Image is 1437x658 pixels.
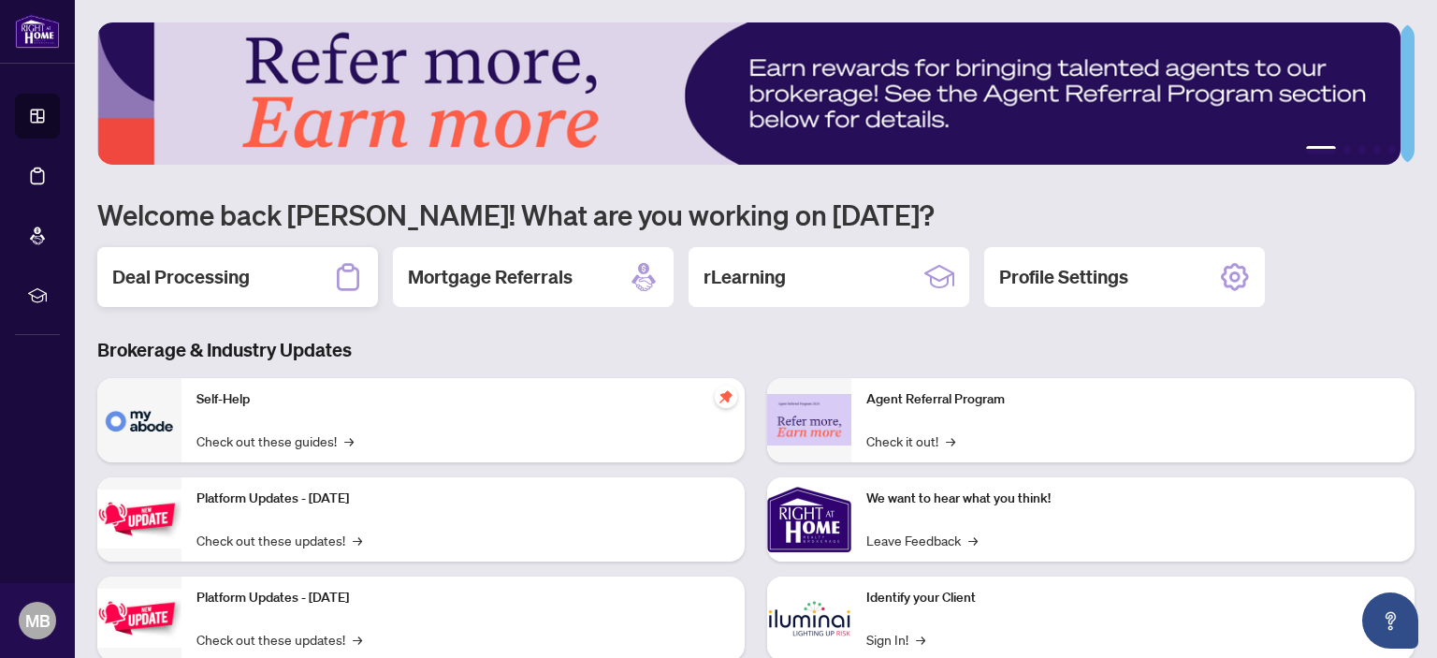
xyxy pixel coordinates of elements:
[1358,146,1366,154] button: 3
[196,389,730,410] p: Self-Help
[767,477,851,562] img: We want to hear what you think!
[715,386,737,408] span: pushpin
[25,607,51,634] span: MB
[866,530,978,550] a: Leave Feedback→
[196,489,730,509] p: Platform Updates - [DATE]
[97,378,181,462] img: Self-Help
[112,264,250,290] h2: Deal Processing
[946,431,955,451] span: →
[353,629,362,650] span: →
[408,264,573,290] h2: Mortgage Referrals
[97,589,181,648] img: Platform Updates - July 8, 2025
[196,588,730,608] p: Platform Updates - [DATE]
[866,629,925,650] a: Sign In!→
[866,389,1400,410] p: Agent Referral Program
[767,394,851,446] img: Agent Referral Program
[97,490,181,548] img: Platform Updates - July 21, 2025
[866,431,955,451] a: Check it out!→
[196,431,354,451] a: Check out these guides!→
[968,530,978,550] span: →
[97,337,1415,363] h3: Brokerage & Industry Updates
[1306,146,1336,154] button: 1
[866,588,1400,608] p: Identify your Client
[1373,146,1381,154] button: 4
[196,629,362,650] a: Check out these updates!→
[1362,592,1418,649] button: Open asap
[999,264,1128,290] h2: Profile Settings
[97,197,1415,232] h1: Welcome back [PERSON_NAME]! What are you working on [DATE]?
[196,530,362,550] a: Check out these updates!→
[97,22,1401,165] img: Slide 0
[704,264,786,290] h2: rLearning
[344,431,354,451] span: →
[916,629,925,650] span: →
[15,14,60,49] img: logo
[866,489,1400,509] p: We want to hear what you think!
[1343,146,1351,154] button: 2
[1388,146,1396,154] button: 5
[353,530,362,550] span: →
